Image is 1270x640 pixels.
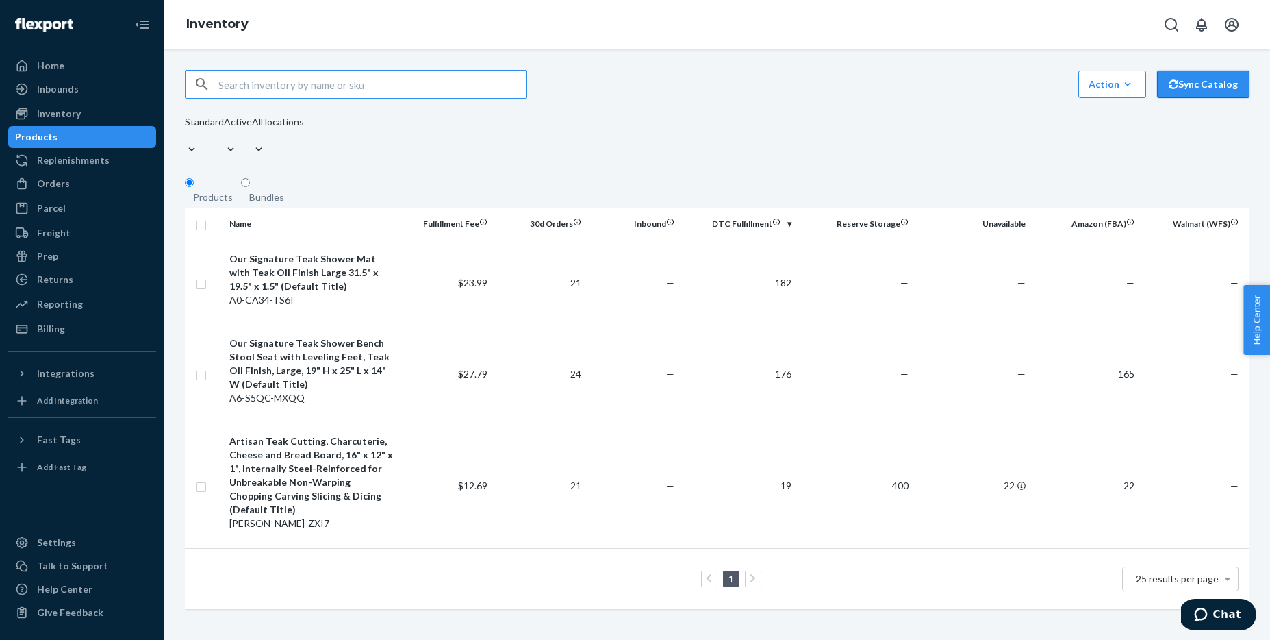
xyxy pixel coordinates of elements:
div: Reporting [37,297,83,311]
span: — [1230,368,1239,380]
div: Returns [37,273,73,286]
div: Integrations [37,367,94,380]
div: Home [37,59,64,73]
div: Domain Overview [52,81,123,90]
div: Inventory [37,107,81,121]
div: Talk to Support [37,559,108,573]
div: Action [1089,77,1136,91]
a: Reporting [8,293,156,315]
td: 176 [680,325,797,423]
a: Returns [8,269,156,291]
div: Give Feedback [37,606,103,619]
button: Open notifications [1188,11,1215,38]
div: Keywords by Traffic [151,81,231,90]
span: $12.69 [458,480,487,491]
div: Add Integration [37,395,98,406]
div: Our Signature Teak Shower Mat with Teak Oil Finish Large 31.5" x 19.5" x 1.5" (Default Title) [229,252,394,293]
th: 30d Orders [493,208,587,241]
span: $23.99 [458,277,487,288]
input: Search inventory by name or sku [218,71,526,98]
div: Inbounds [37,82,79,96]
button: Open Search Box [1158,11,1185,38]
th: DTC Fulfillment [680,208,797,241]
img: tab_domain_overview_orange.svg [37,79,48,90]
span: — [666,480,674,491]
a: Inventory [8,103,156,125]
th: Unavailable [914,208,1031,241]
td: 22 [914,423,1031,548]
div: Standard [185,115,224,129]
td: 21 [493,241,587,325]
div: Fast Tags [37,433,81,447]
input: Active [224,129,225,143]
span: 25 results per page [1136,573,1219,584]
a: Prep [8,245,156,267]
div: Artisan Teak Cutting, Charcuterie, Cheese and Bread Board, 16" x 12" x 1", Internally Steel-Reinf... [229,434,394,517]
button: Sync Catalog [1157,71,1249,98]
a: Inbounds [8,78,156,100]
iframe: Opens a widget where you can chat to one of our agents [1181,599,1256,633]
div: Replenishments [37,153,110,167]
span: — [666,277,674,288]
input: Products [185,178,194,187]
span: — [1230,277,1239,288]
img: Flexport logo [15,18,73,32]
a: Products [8,126,156,148]
a: Add Fast Tag [8,456,156,478]
button: Help Center [1243,285,1270,355]
div: Freight [37,226,71,240]
div: Billing [37,322,65,336]
span: — [900,277,909,288]
td: 21 [493,423,587,548]
button: Close Navigation [129,11,156,38]
div: Products [15,130,58,144]
div: Domain: [DOMAIN_NAME] [36,36,151,47]
span: — [1126,277,1134,288]
button: Open account menu [1218,11,1245,38]
th: Inbound [587,208,681,241]
div: Products [193,190,233,204]
a: Help Center [8,578,156,600]
a: Home [8,55,156,77]
span: — [1230,480,1239,491]
a: Billing [8,318,156,340]
button: Talk to Support [8,555,156,577]
th: Reserve Storage [797,208,914,241]
th: Name [224,208,399,241]
a: Freight [8,222,156,244]
div: Help Center [37,582,92,596]
button: Integrations [8,362,156,384]
div: [PERSON_NAME]-ZXI7 [229,517,394,530]
th: Fulfillment Fee [399,208,493,241]
td: 182 [680,241,797,325]
img: website_grey.svg [22,36,33,47]
a: Orders [8,173,156,195]
div: Bundles [249,190,284,204]
div: Prep [37,249,58,263]
td: 19 [680,423,797,548]
ol: breadcrumbs [175,5,259,45]
td: 165 [1031,325,1140,423]
img: logo_orange.svg [22,22,33,33]
span: — [900,368,909,380]
div: v 4.0.25 [38,22,67,33]
a: Add Integration [8,390,156,412]
span: — [1017,368,1026,380]
div: Settings [37,536,76,550]
div: All locations [252,115,304,129]
div: A0-CA34-TS6I [229,293,394,307]
button: Give Feedback [8,602,156,624]
a: Parcel [8,197,156,219]
input: Standard [185,129,186,143]
div: Add Fast Tag [37,461,86,473]
span: $27.79 [458,368,487,380]
div: Orders [37,177,70,190]
input: Bundles [241,178,250,187]
button: Action [1078,71,1146,98]
a: Page 1 is your current page [726,573,737,584]
span: — [666,368,674,380]
th: Walmart (WFS) [1140,208,1249,241]
div: A6-S5QC-MXQQ [229,391,394,405]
